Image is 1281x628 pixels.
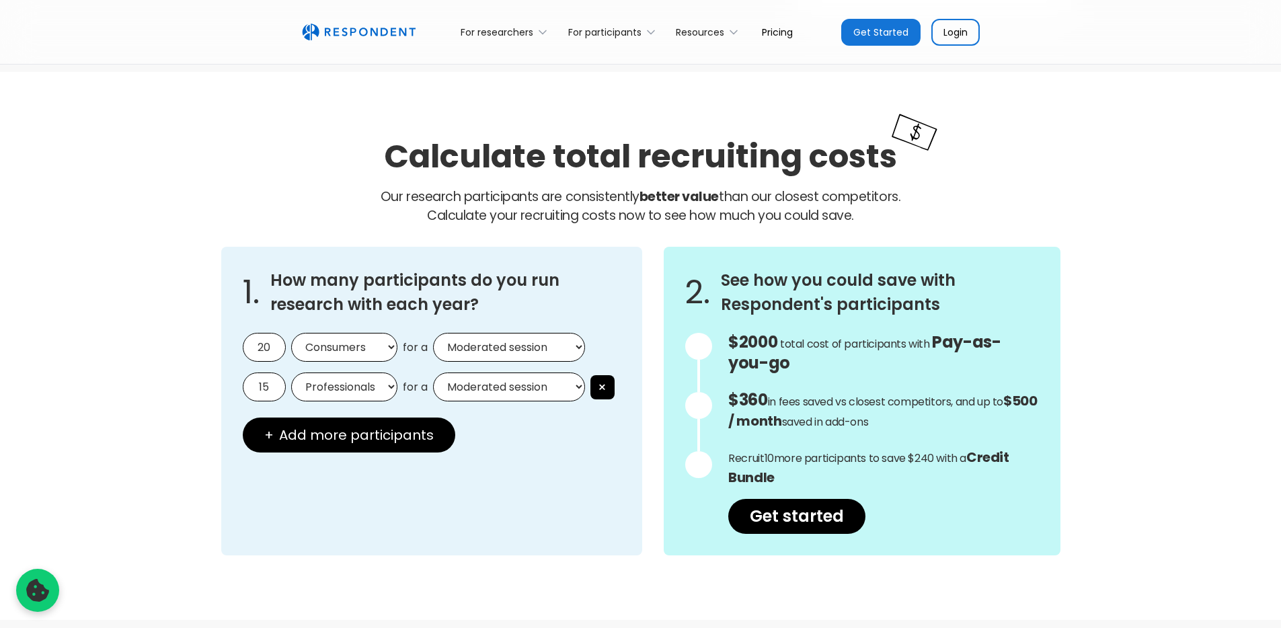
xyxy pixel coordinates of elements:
[728,389,767,411] span: $360
[780,336,930,352] span: total cost of participants with
[270,268,621,317] h3: How many participants do you run research with each year?
[279,428,434,442] span: Add more participants
[403,341,428,354] span: for a
[728,499,865,534] a: Get started
[302,24,416,41] img: Untitled UI logotext
[302,24,416,41] a: home
[765,450,774,466] span: 10
[243,286,260,299] span: 1.
[728,448,1038,488] p: Recruit more participants to save $240 with a
[243,418,455,453] button: + Add more participants
[221,188,1060,225] p: Our research participants are consistently than our closest competitors.
[668,16,751,48] div: Resources
[728,331,1001,374] span: Pay-as-you-go
[676,26,724,39] div: Resources
[728,331,777,353] span: $2000
[931,19,980,46] a: Login
[264,428,274,442] span: +
[560,16,668,48] div: For participants
[639,188,719,206] strong: better value
[721,268,1038,317] h3: See how you could save with Respondent's participants
[453,16,560,48] div: For researchers
[685,286,710,299] span: 2.
[461,26,533,39] div: For researchers
[751,16,804,48] a: Pricing
[841,19,921,46] a: Get Started
[728,391,1038,432] p: in fees saved vs closest competitors, and up to saved in add-ons
[568,26,642,39] div: For participants
[403,381,428,394] span: for a
[427,206,854,225] span: Calculate your recruiting costs now to see how much you could save.
[384,134,897,179] h2: Calculate total recruiting costs
[590,375,615,399] button: ×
